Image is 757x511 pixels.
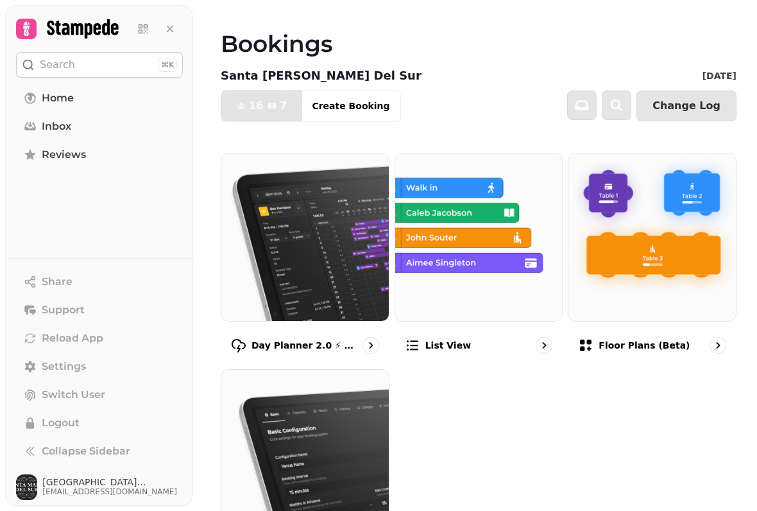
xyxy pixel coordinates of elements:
img: Day Planner 2.0 ⚡ (Beta) [221,153,389,321]
span: Reviews [42,147,86,162]
a: Floor Plans (beta)Floor Plans (beta) [568,153,736,364]
button: User avatar[GEOGRAPHIC_DATA][PERSON_NAME][EMAIL_ADDRESS][DOMAIN_NAME] [16,474,183,500]
p: Day Planner 2.0 ⚡ (Beta) [251,339,357,352]
span: Create Booking [312,101,389,110]
span: [EMAIL_ADDRESS][DOMAIN_NAME] [42,487,183,497]
p: Santa [PERSON_NAME] Del Sur [221,67,421,85]
p: List view [425,339,471,352]
span: Collapse Sidebar [42,444,130,459]
a: Reviews [16,142,183,168]
span: Logout [42,415,80,431]
button: Share [16,269,183,295]
span: 7 [280,101,287,111]
button: Change Log [636,91,736,121]
span: Support [42,302,85,318]
p: Floor Plans (beta) [599,339,690,352]
svg: go to [711,339,724,352]
p: Search [40,57,75,73]
span: 16 [249,101,263,111]
svg: go to [364,339,377,352]
a: List viewList view [395,153,563,364]
a: Settings [16,354,183,379]
a: Day Planner 2.0 ⚡ (Beta)Day Planner 2.0 ⚡ (Beta) [221,153,389,364]
p: [DATE] [702,69,736,82]
svg: go to [538,339,550,352]
button: Switch User [16,382,183,408]
span: Switch User [42,387,105,403]
span: Settings [42,359,86,374]
button: Reload App [16,325,183,351]
div: ⌘K [158,58,177,72]
span: Inbox [42,119,71,134]
span: Reload App [42,331,103,346]
button: Logout [16,410,183,436]
span: Change Log [652,101,720,111]
span: Share [42,274,72,290]
img: User avatar [16,474,37,500]
a: Inbox [16,114,183,139]
a: Home [16,85,183,111]
button: Search⌘K [16,52,183,78]
button: 167 [221,91,302,121]
span: [GEOGRAPHIC_DATA][PERSON_NAME] [42,478,183,487]
button: Create Booking [302,91,400,121]
img: List view [395,153,563,321]
span: Home [42,91,74,106]
button: Support [16,297,183,323]
img: Floor Plans (beta) [568,153,736,321]
button: Collapse Sidebar [16,438,183,464]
